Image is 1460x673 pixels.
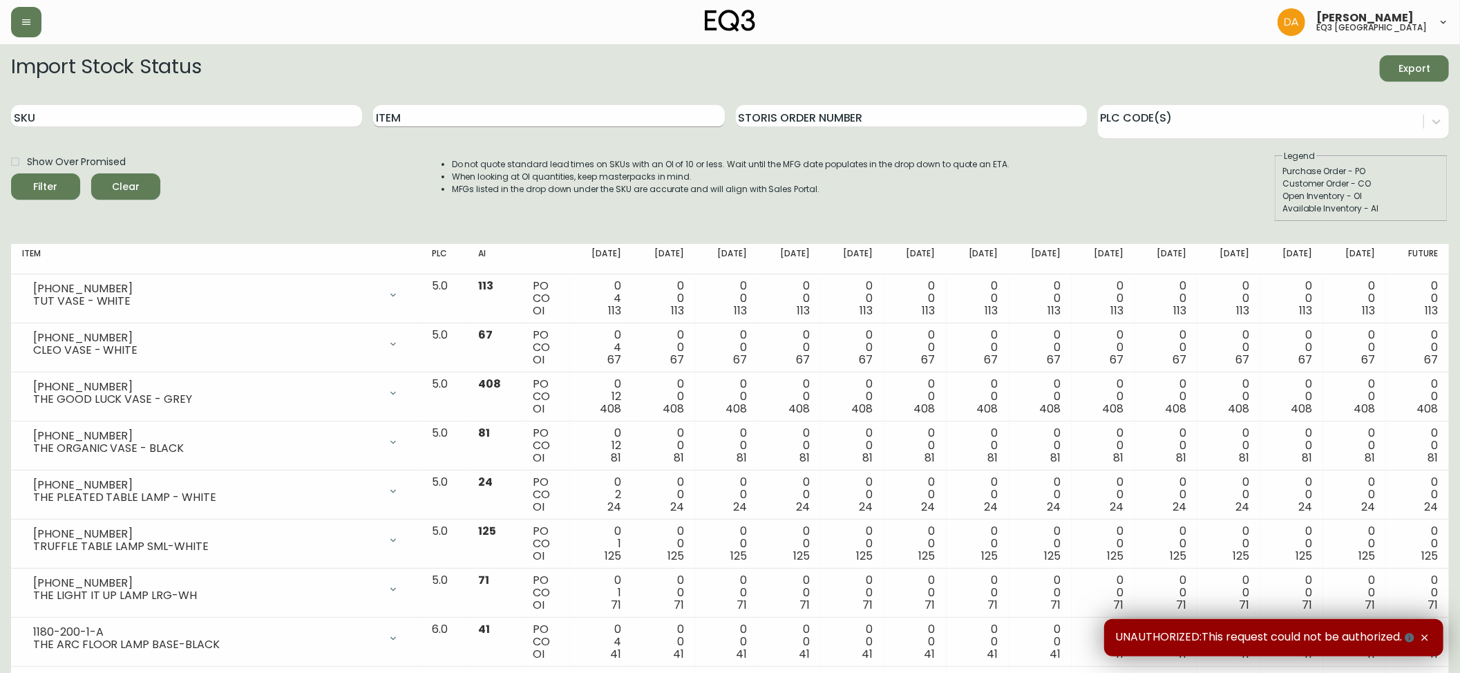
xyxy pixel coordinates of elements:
[421,421,467,471] td: 5.0
[478,621,490,637] span: 41
[859,499,873,515] span: 24
[1239,450,1249,466] span: 81
[922,499,936,515] span: 24
[670,499,684,515] span: 24
[799,597,810,613] span: 71
[737,597,747,613] span: 71
[533,378,558,415] div: PO CO
[421,569,467,618] td: 5.0
[632,244,695,274] th: [DATE]
[580,427,621,464] div: 0 12
[478,376,501,392] span: 408
[769,525,810,562] div: 0 0
[1271,329,1312,366] div: 0 0
[1421,548,1438,564] span: 125
[34,178,58,196] div: Filter
[769,623,810,661] div: 0 0
[533,427,558,464] div: PO CO
[1047,352,1061,368] span: 67
[796,352,810,368] span: 67
[1334,476,1375,513] div: 0 0
[1271,525,1312,562] div: 0 0
[452,158,1010,171] li: Do not quote standard lead times on SKUs with an OI of 10 or less. Wait until the MFG date popula...
[856,548,873,564] span: 125
[958,427,998,464] div: 0 0
[533,329,558,366] div: PO CO
[1173,303,1186,319] span: 113
[1021,574,1061,612] div: 0 0
[1424,499,1438,515] span: 24
[1107,548,1124,564] span: 125
[1416,401,1438,417] span: 408
[1298,499,1312,515] span: 24
[1146,525,1186,562] div: 0 0
[793,548,810,564] span: 125
[1228,401,1249,417] span: 408
[33,393,379,406] div: THE GOOD LUCK VASE - GREY
[1021,525,1061,562] div: 0 0
[1021,329,1061,366] div: 0 0
[895,574,936,612] div: 0 0
[533,499,544,515] span: OI
[1208,280,1249,317] div: 0 0
[533,280,558,317] div: PO CO
[478,425,490,441] span: 81
[533,597,544,613] span: OI
[958,525,998,562] div: 0 0
[925,597,936,613] span: 71
[796,499,810,515] span: 24
[33,638,379,651] div: THE ARC FLOOR LAMP BASE-BLACK
[1083,476,1124,513] div: 0 0
[1113,597,1124,613] span: 71
[33,577,379,589] div: [PHONE_NUMBER]
[1428,450,1438,466] span: 81
[1334,525,1375,562] div: 0 0
[33,381,379,393] div: [PHONE_NUMBER]
[607,499,621,515] span: 24
[674,450,684,466] span: 81
[1380,55,1449,82] button: Export
[1397,476,1438,513] div: 0 0
[1299,303,1312,319] span: 113
[1365,450,1375,466] span: 81
[1208,427,1249,464] div: 0 0
[1239,597,1249,613] span: 71
[1208,329,1249,366] div: 0 0
[769,280,810,317] div: 0 0
[1296,548,1312,564] span: 125
[22,525,410,556] div: [PHONE_NUMBER]TRUFFLE TABLE LAMP SML-WHITE
[985,303,998,319] span: 113
[1397,280,1438,317] div: 0 0
[895,427,936,464] div: 0 0
[832,280,873,317] div: 0 0
[1397,329,1438,366] div: 0 0
[730,548,747,564] span: 125
[733,352,747,368] span: 67
[706,574,747,612] div: 0 0
[1176,597,1186,613] span: 71
[884,244,947,274] th: [DATE]
[947,244,1009,274] th: [DATE]
[33,479,379,491] div: [PHONE_NUMBER]
[643,280,684,317] div: 0 0
[1282,178,1440,190] div: Customer Order - CO
[925,450,936,466] span: 81
[1197,244,1260,274] th: [DATE]
[1282,165,1440,178] div: Purchase Order - PO
[1291,401,1312,417] span: 408
[605,548,621,564] span: 125
[33,430,379,442] div: [PHONE_NUMBER]
[1113,450,1124,466] span: 81
[695,244,758,274] th: [DATE]
[421,520,467,569] td: 5.0
[895,280,936,317] div: 0 0
[1173,352,1186,368] span: 67
[580,623,621,661] div: 0 4
[580,378,621,415] div: 0 12
[821,244,884,274] th: [DATE]
[1083,574,1124,612] div: 0 0
[643,427,684,464] div: 0 0
[22,476,410,506] div: [PHONE_NUMBER]THE PLEATED TABLE LAMP - WHITE
[580,476,621,513] div: 0 2
[22,427,410,457] div: [PHONE_NUMBER]THE ORGANIC VASE - BLACK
